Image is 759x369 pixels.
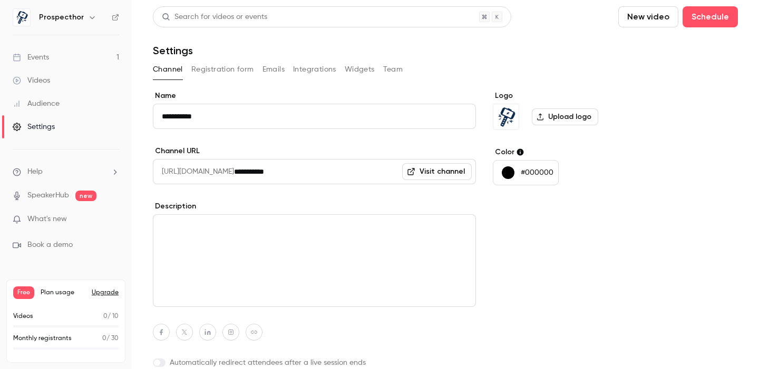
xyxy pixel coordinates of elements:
span: What's new [27,214,67,225]
button: Upgrade [92,288,119,297]
label: Logo [493,91,655,101]
p: Videos [13,312,33,321]
label: Name [153,91,476,101]
li: help-dropdown-opener [13,166,119,177]
img: Prospecthor [493,104,519,129]
label: Channel URL [153,146,476,156]
h1: Settings [153,44,193,57]
label: Color [493,147,655,157]
span: Free [13,286,34,299]
section: Logo [493,91,655,130]
button: Widgets [345,61,375,78]
span: new [75,191,96,201]
div: Audience [13,98,60,109]
button: Emails [262,61,285,78]
p: / 30 [102,334,119,343]
span: 0 [102,335,106,342]
img: Prospecthor [13,9,30,26]
label: Automatically redirect attendees after a live session ends [153,357,476,368]
a: SpeakerHub [27,190,69,201]
div: Settings [13,122,55,132]
div: Search for videos or events [162,12,267,23]
h6: Prospecthor [39,12,84,23]
button: Registration form [191,61,254,78]
button: Channel [153,61,183,78]
span: 0 [103,313,108,320]
p: #000000 [521,167,553,178]
button: Schedule [683,6,738,27]
div: Events [13,52,49,63]
button: #000000 [493,160,559,185]
iframe: Noticeable Trigger [106,215,119,224]
div: Videos [13,75,50,86]
button: Team [383,61,403,78]
button: New video [618,6,678,27]
p: / 10 [103,312,119,321]
label: Description [153,201,476,212]
span: Book a demo [27,240,73,251]
label: Upload logo [532,108,598,125]
span: Help [27,166,43,177]
span: Plan usage [41,288,85,297]
button: Integrations [293,61,336,78]
a: Visit channel [402,163,472,180]
p: Monthly registrants [13,334,72,343]
span: [URL][DOMAIN_NAME] [153,159,234,184]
